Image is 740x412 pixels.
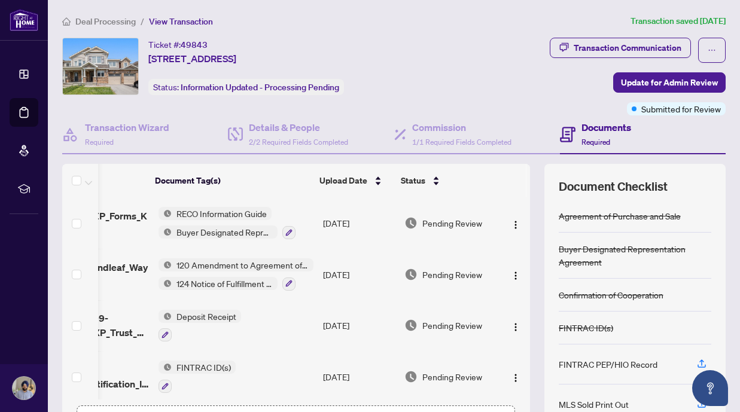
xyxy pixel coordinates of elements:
th: Upload Date [315,164,396,197]
span: 49843 [181,39,208,50]
th: Document Tag(s) [150,164,315,197]
button: Logo [506,367,525,386]
span: Required [85,138,114,147]
td: [DATE] [318,197,400,249]
img: Profile Icon [13,377,35,399]
div: Confirmation of Cooperation [559,288,663,301]
li: / [141,14,144,28]
img: IMG-X12208885_1.jpg [63,38,138,94]
img: Status Icon [159,310,172,323]
span: 1/1 Required Fields Completed [412,138,511,147]
button: Open asap [692,370,728,406]
div: FINTRAC PEP/HIO Record [559,358,657,371]
button: Logo [506,213,525,233]
span: RECO Information Guide [172,207,272,220]
span: Pending Review [422,216,482,230]
button: Update for Admin Review [613,72,726,93]
img: Status Icon [159,258,172,271]
span: FINTRAC ID(s) [172,361,236,374]
h4: Transaction Wizard [85,120,169,135]
img: Status Icon [159,277,172,290]
div: Buyer Designated Representation Agreement [559,242,711,268]
h4: Details & People [249,120,348,135]
img: Status Icon [159,207,172,220]
span: Information Updated - Processing Pending [181,82,339,93]
img: Logo [511,271,520,280]
img: Document Status [404,216,418,230]
span: Deal Processing [75,16,136,27]
span: Pending Review [422,319,482,332]
td: [DATE] [318,351,400,402]
button: Status IconDeposit Receipt [159,310,241,342]
h4: Documents [581,120,631,135]
span: Buyer Designated Representation Agreement [172,225,278,239]
span: Update for Admin Review [621,73,718,92]
span: ellipsis [708,46,716,54]
button: Status IconRECO Information GuideStatus IconBuyer Designated Representation Agreement [159,207,296,239]
img: Status Icon [159,361,172,374]
article: Transaction saved [DATE] [631,14,726,28]
span: Upload Date [319,174,367,187]
span: Document Checklist [559,178,668,195]
span: 124 Notice of Fulfillment of Condition(s) - Agreement of Purchase and Sale [172,277,278,290]
span: [STREET_ADDRESS] [148,51,236,66]
button: Transaction Communication [550,38,691,58]
span: Pending Review [422,370,482,383]
img: logo [10,9,38,31]
span: Deposit Receipt [172,310,241,323]
span: View Transaction [149,16,213,27]
img: Logo [511,373,520,383]
div: Ticket #: [148,38,208,51]
span: 120 Amendment to Agreement of Purchase and Sale [172,258,313,271]
img: Document Status [404,319,418,332]
span: Pending Review [422,268,482,281]
span: home [62,17,71,26]
div: Status: [148,79,344,95]
img: Document Status [404,268,418,281]
img: Logo [511,322,520,332]
h4: Commission [412,120,511,135]
button: Logo [506,316,525,335]
div: FINTRAC ID(s) [559,321,613,334]
td: [DATE] [318,249,400,300]
button: Logo [506,265,525,284]
img: Status Icon [159,225,172,239]
div: Agreement of Purchase and Sale [559,209,681,222]
div: MLS Sold Print Out [559,398,629,411]
span: Required [581,138,610,147]
td: [DATE] [318,300,400,352]
img: Logo [511,220,520,230]
button: Status IconFINTRAC ID(s) [159,361,236,393]
th: Status [396,164,498,197]
span: 2/2 Required Fields Completed [249,138,348,147]
span: Submitted for Review [641,102,721,115]
img: Document Status [404,370,418,383]
span: Status [401,174,425,187]
button: Status Icon120 Amendment to Agreement of Purchase and SaleStatus Icon124 Notice of Fulfillment of... [159,258,313,291]
div: Transaction Communication [574,38,681,57]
